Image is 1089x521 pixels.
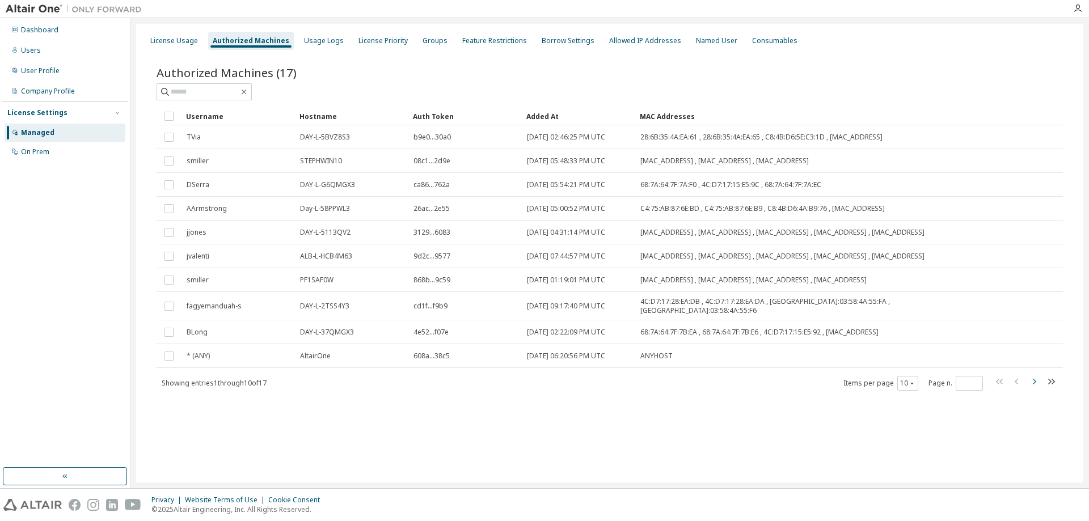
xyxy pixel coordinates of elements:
span: jjones [187,228,206,237]
span: ca86...762a [413,180,450,189]
button: 10 [900,379,915,388]
span: [MAC_ADDRESS] , [MAC_ADDRESS] , [MAC_ADDRESS] , [MAC_ADDRESS] , [MAC_ADDRESS] [640,252,925,261]
div: Dashboard [21,26,58,35]
span: fagyemanduah-s [187,302,242,311]
span: 26ac...2e55 [413,204,450,213]
span: [MAC_ADDRESS] , [MAC_ADDRESS] , [MAC_ADDRESS] , [MAC_ADDRESS] [640,276,867,285]
span: C4:75:AB:87:6E:BD , C4:75:AB:87:6E:B9 , C8:4B:D6:4A:B9:76 , [MAC_ADDRESS] [640,204,885,213]
div: Consumables [752,36,797,45]
div: Authorized Machines [213,36,289,45]
span: BLong [187,328,208,337]
span: [DATE] 01:19:01 PM UTC [527,276,605,285]
span: STEPHWIN10 [300,156,342,166]
div: Username [186,107,290,125]
span: Items per page [843,376,918,391]
div: Auth Token [413,107,517,125]
span: Day-L-58PPWL3 [300,204,350,213]
span: DAY-L-5BVZ8S3 [300,133,350,142]
div: Borrow Settings [542,36,594,45]
img: instagram.svg [87,499,99,511]
div: Groups [423,36,448,45]
img: youtube.svg [125,499,141,511]
span: DAY-L-G6QMGX3 [300,180,355,189]
div: Allowed IP Addresses [609,36,681,45]
span: [DATE] 05:48:33 PM UTC [527,156,605,166]
span: TVia [187,133,201,142]
span: 3129...6083 [413,228,450,237]
span: [DATE] 05:00:52 PM UTC [527,204,605,213]
div: Users [21,46,41,55]
span: b9e0...30a0 [413,133,451,142]
div: Usage Logs [304,36,344,45]
span: 4e52...f07e [413,328,449,337]
div: License Priority [358,36,408,45]
span: Showing entries 1 through 10 of 17 [162,378,267,388]
span: [DATE] 06:20:56 PM UTC [527,351,605,361]
div: Hostname [299,107,404,125]
div: Privacy [151,495,185,505]
span: 68:7A:64:7F:7B:EA , 68:7A:64:7F:7B:E6 , 4C:D7:17:15:E5:92 , [MAC_ADDRESS] [640,328,879,337]
span: smiller [187,276,209,285]
span: * (ANY) [187,351,210,361]
div: MAC Addresses [640,107,944,125]
div: Named User [696,36,737,45]
span: smiller [187,156,209,166]
div: Website Terms of Use [185,495,268,505]
span: 68:7A:64:7F:7A:F0 , 4C:D7:17:15:E5:9C , 68:7A:64:7F:7A:EC [640,180,821,189]
span: Page n. [928,376,983,391]
span: cd1f...f9b9 [413,302,448,311]
span: DAY-L-2TSS4Y3 [300,302,349,311]
img: altair_logo.svg [3,499,62,511]
span: [DATE] 02:46:25 PM UTC [527,133,605,142]
span: [DATE] 02:22:09 PM UTC [527,328,605,337]
span: Authorized Machines (17) [157,65,297,81]
div: License Usage [150,36,198,45]
img: facebook.svg [69,499,81,511]
span: AltairOne [300,351,331,361]
div: User Profile [21,66,60,75]
div: Added At [526,107,631,125]
span: 08c1...2d9e [413,156,450,166]
div: Company Profile [21,87,75,96]
span: 9d2c...9577 [413,252,450,261]
img: Altair One [6,3,147,15]
span: ANYHOST [640,351,673,361]
span: [DATE] 09:17:40 PM UTC [527,302,605,311]
span: 608a...38c5 [413,351,450,361]
span: [MAC_ADDRESS] , [MAC_ADDRESS] , [MAC_ADDRESS] [640,156,809,166]
span: jvalenti [187,252,209,261]
div: Feature Restrictions [462,36,527,45]
div: Managed [21,128,54,137]
div: On Prem [21,147,49,156]
span: AArmstrong [187,204,227,213]
span: 28:6B:35:4A:EA:61 , 28:6B:35:4A:EA:65 , C8:4B:D6:5E:C3:1D , [MAC_ADDRESS] [640,133,883,142]
span: [DATE] 07:44:57 PM UTC [527,252,605,261]
p: © 2025 Altair Engineering, Inc. All Rights Reserved. [151,505,327,514]
div: Cookie Consent [268,495,327,505]
span: 4C:D7:17:28:EA:DB , 4C:D7:17:28:EA:DA , [GEOGRAPHIC_DATA]:03:58:4A:55:FA , [GEOGRAPHIC_DATA]:03:5... [640,297,943,315]
div: License Settings [7,108,67,117]
span: DSerra [187,180,209,189]
span: [DATE] 05:54:21 PM UTC [527,180,605,189]
span: PF1SAF0W [300,276,334,285]
span: [DATE] 04:31:14 PM UTC [527,228,605,237]
span: DAY-L-37QMGX3 [300,328,354,337]
span: DAY-L-5113QV2 [300,228,351,237]
span: ALB-L-HCB4M63 [300,252,352,261]
img: linkedin.svg [106,499,118,511]
span: [MAC_ADDRESS] , [MAC_ADDRESS] , [MAC_ADDRESS] , [MAC_ADDRESS] , [MAC_ADDRESS] [640,228,925,237]
span: 868b...9c59 [413,276,450,285]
